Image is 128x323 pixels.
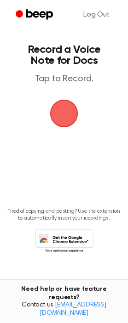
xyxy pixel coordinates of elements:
[17,44,111,66] h1: Record a Voice Note for Docs
[7,208,121,222] p: Tired of copying and pasting? Use the extension to automatically insert your recordings.
[9,6,61,24] a: Beep
[6,301,122,317] span: Contact us
[50,100,78,127] img: Beep Logo
[17,74,111,85] p: Tap to Record.
[74,4,119,26] a: Log Out
[40,302,106,317] a: [EMAIL_ADDRESS][DOMAIN_NAME]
